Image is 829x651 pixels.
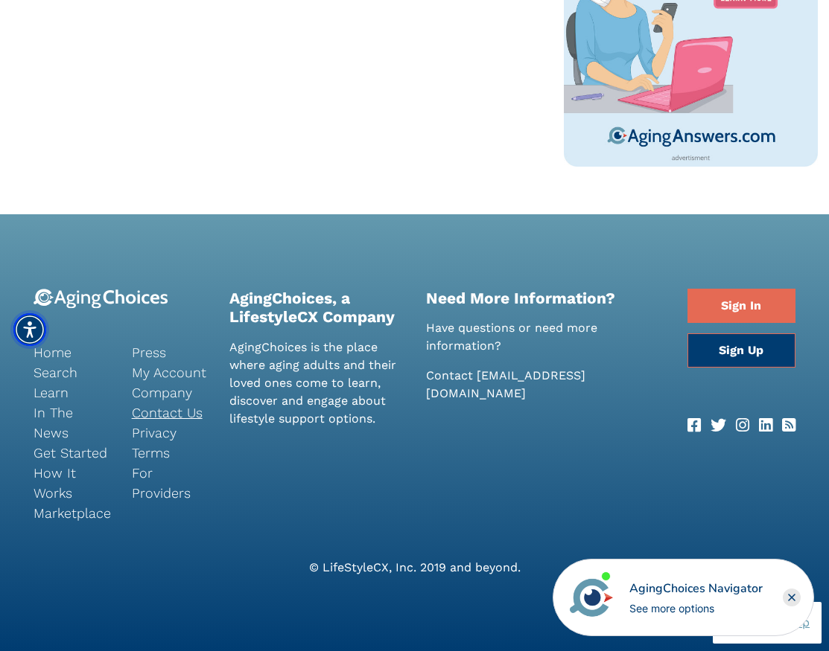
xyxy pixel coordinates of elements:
[34,342,109,362] a: Home
[759,414,772,437] a: LinkedIn
[687,333,796,368] a: Sign Up
[782,414,795,437] a: RSS Feed
[132,443,208,463] a: Terms
[34,382,109,403] a: Learn
[34,403,109,443] a: In The News
[34,362,109,382] a: Search
[34,463,109,503] a: How It Works
[34,289,168,309] img: 9-logo.svg
[629,600,763,616] div: See more options
[426,319,665,355] p: Have questions or need more information?
[629,580,763,597] div: AgingChoices Navigator
[132,463,208,503] a: For Providers
[229,339,403,428] p: AgingChoices is the place where aging adults and their loved ones come to learn, discover and eng...
[687,414,701,437] a: Facebook
[229,289,403,326] h2: AgingChoices, a LifestyleCX Company
[426,367,665,403] p: Contact
[132,382,208,403] a: Company
[736,414,749,437] a: Instagram
[426,289,665,307] h2: Need More Information?
[711,414,726,437] a: Twitter
[687,289,796,323] a: Sign In
[426,368,585,400] a: [EMAIL_ADDRESS][DOMAIN_NAME]
[34,443,109,463] a: Get Started
[22,559,807,577] div: © LifeStyleCX, Inc. 2019 and beyond.
[132,342,208,362] a: Press
[566,572,617,623] img: avatar
[132,423,208,443] a: Privacy
[132,403,208,423] a: Contact Us
[13,313,46,346] div: Accessibility Menu
[783,589,801,606] div: Close
[132,362,208,382] a: My Account
[34,503,109,523] a: Marketplace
